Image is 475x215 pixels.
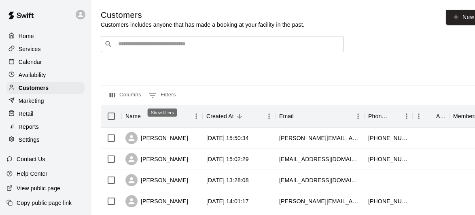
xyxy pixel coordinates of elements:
[19,32,34,40] p: Home
[6,43,85,55] a: Services
[368,105,389,128] div: Phone Number
[19,97,44,105] p: Marketing
[206,105,234,128] div: Created At
[6,69,85,81] a: Availability
[263,110,275,122] button: Menu
[294,111,305,122] button: Sort
[202,105,275,128] div: Created At
[19,84,49,92] p: Customers
[17,199,72,207] p: Copy public page link
[108,89,143,102] button: Select columns
[6,30,85,42] a: Home
[146,89,178,102] button: Show filters
[389,111,401,122] button: Sort
[17,155,45,163] p: Contact Us
[19,123,39,131] p: Reports
[6,134,85,146] a: Settings
[6,82,85,94] a: Customers
[125,195,188,207] div: [PERSON_NAME]
[401,110,413,122] button: Menu
[413,105,449,128] div: Age
[141,111,152,122] button: Sort
[6,108,85,120] a: Retail
[17,170,47,178] p: Help Center
[125,132,188,144] div: [PERSON_NAME]
[275,105,364,128] div: Email
[19,71,46,79] p: Availability
[425,111,436,122] button: Sort
[6,56,85,68] a: Calendar
[352,110,364,122] button: Menu
[148,109,177,117] div: Show filters
[368,134,409,142] div: +19052527700
[279,134,360,142] div: mr.brent.toombs@gmail.com
[19,58,42,66] p: Calendar
[6,121,85,133] a: Reports
[101,36,344,52] div: Search customers by name or email
[17,184,60,192] p: View public page
[279,105,294,128] div: Email
[413,110,425,122] button: Menu
[206,176,249,184] div: 2025-09-11 13:28:08
[234,111,245,122] button: Sort
[206,197,249,205] div: 2025-09-10 14:01:17
[125,153,188,165] div: [PERSON_NAME]
[436,105,445,128] div: Age
[19,110,34,118] p: Retail
[368,155,409,163] div: +16472256599
[279,197,360,205] div: samantha@ghosttaco.ca
[101,21,305,29] p: Customers includes anyone that has made a booking at your facility in the past.
[121,105,202,128] div: Name
[279,155,360,163] div: jamesdredpath@gmail.com
[101,10,305,21] h5: Customers
[19,136,40,144] p: Settings
[364,105,413,128] div: Phone Number
[125,105,141,128] div: Name
[125,174,188,186] div: [PERSON_NAME]
[190,110,202,122] button: Menu
[279,176,360,184] div: stevecui09@gmail.com
[19,45,41,53] p: Services
[206,134,249,142] div: 2025-09-12 15:50:34
[368,197,409,205] div: +14169067656
[6,95,85,107] a: Marketing
[206,155,249,163] div: 2025-09-12 15:02:29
